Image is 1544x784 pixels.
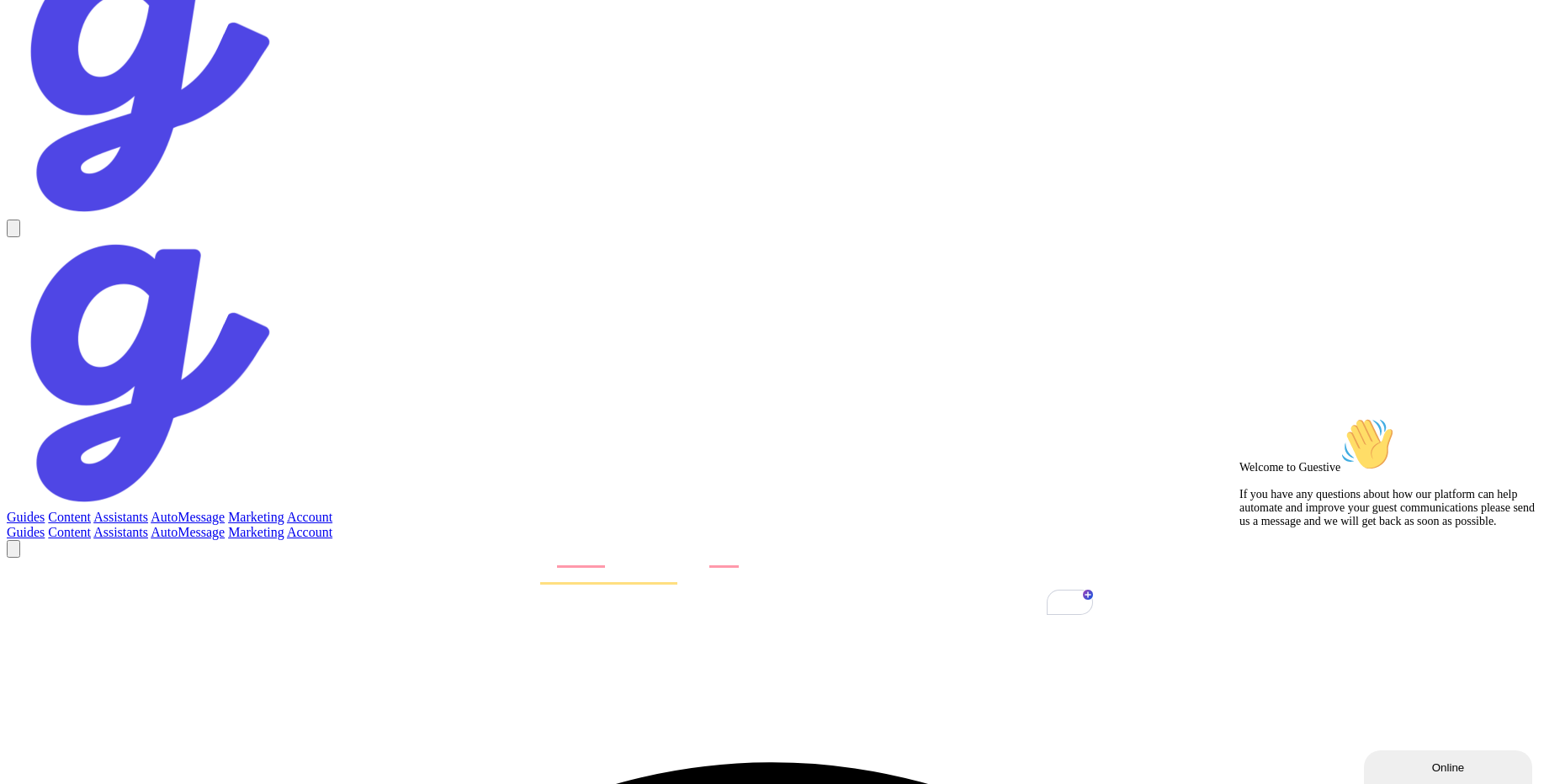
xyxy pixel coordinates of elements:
[108,7,162,61] img: :wave:
[7,237,276,506] img: Guestive Guides
[1233,411,1536,742] iframe: chat widget
[7,525,45,539] a: Guides
[48,510,91,524] a: Content
[287,510,332,524] a: Account
[93,525,148,539] a: Assistants
[151,510,225,524] a: AutoMessage
[7,510,45,524] a: Guides
[1364,747,1536,784] iframe: chat widget
[48,525,91,539] a: Content
[7,50,302,117] span: Welcome to Guestive If you have any questions about how our platform can help automate and improv...
[93,510,148,524] a: Assistants
[7,540,20,558] button: Notifications
[287,525,332,539] a: Account
[228,510,284,524] a: Marketing
[151,525,225,539] a: AutoMessage
[7,7,310,118] div: Welcome to Guestive👋If you have any questions about how our platform can help automate and improv...
[228,525,284,539] a: Marketing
